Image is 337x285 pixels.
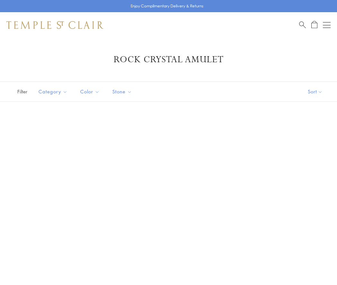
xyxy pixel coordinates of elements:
[323,21,331,29] button: Open navigation
[311,21,317,29] a: Open Shopping Bag
[16,54,321,65] h1: Rock Crystal Amulet
[34,84,72,99] button: Category
[77,88,104,96] span: Color
[35,88,72,96] span: Category
[109,88,137,96] span: Stone
[6,21,103,29] img: Temple St. Clair
[108,84,137,99] button: Stone
[75,84,104,99] button: Color
[131,3,203,9] p: Enjoy Complimentary Delivery & Returns
[293,82,337,101] button: Show sort by
[299,21,306,29] a: Search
